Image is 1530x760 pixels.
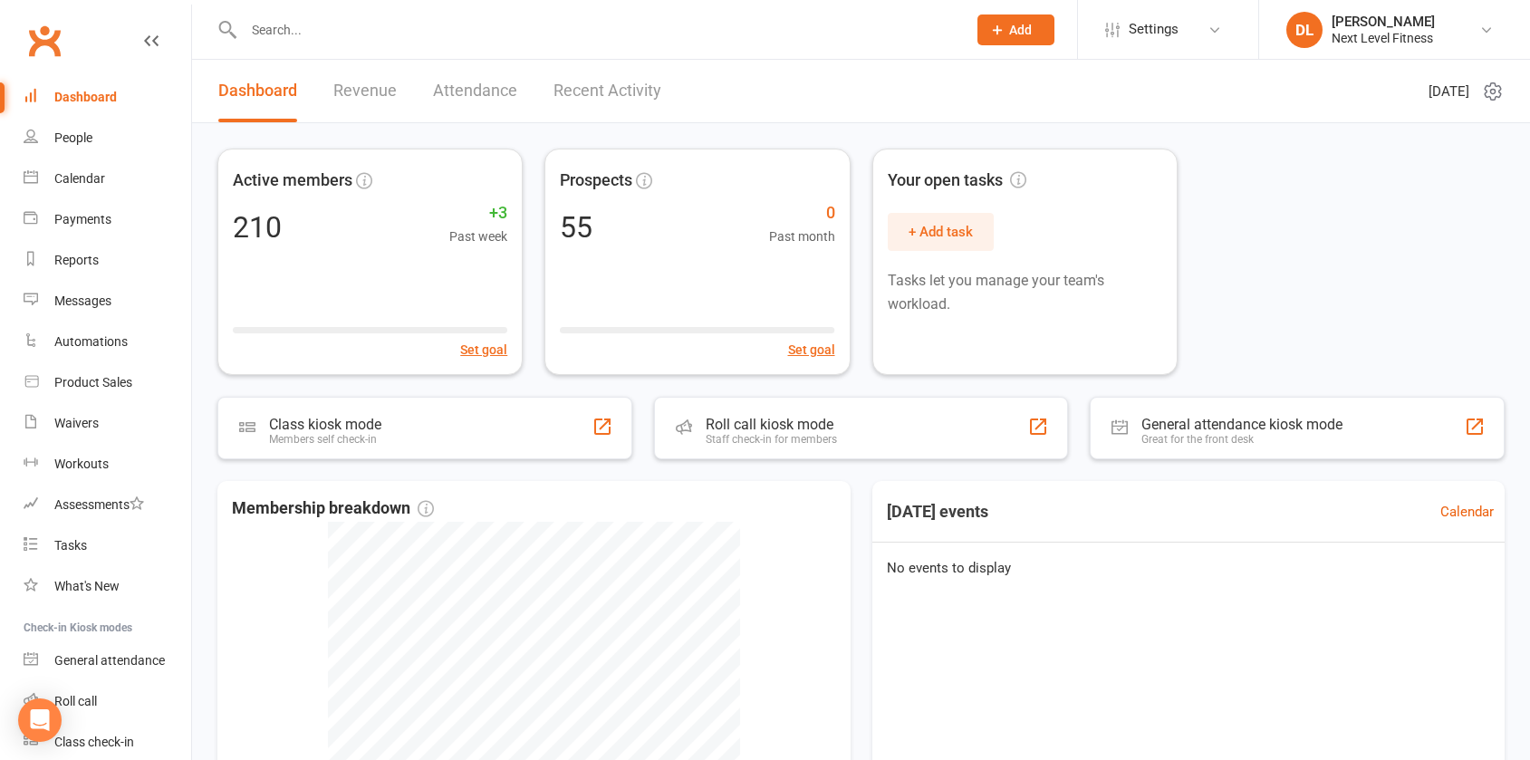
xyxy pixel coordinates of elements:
div: Reports [54,253,99,267]
span: Prospects [560,168,632,194]
div: Messages [54,293,111,308]
a: Tasks [24,525,191,566]
div: Roll call kiosk mode [706,416,837,433]
div: Members self check-in [269,433,381,446]
div: Workouts [54,457,109,471]
span: 0 [769,200,835,226]
span: +3 [449,200,507,226]
a: Recent Activity [553,60,661,122]
a: Assessments [24,485,191,525]
p: Tasks let you manage your team's workload. [888,269,1162,315]
div: Class check-in [54,735,134,749]
a: Dashboard [24,77,191,118]
span: Your open tasks [888,168,1026,194]
div: Dashboard [54,90,117,104]
a: Clubworx [22,18,67,63]
span: Membership breakdown [232,495,434,522]
button: Set goal [460,340,507,360]
a: Dashboard [218,60,297,122]
a: Waivers [24,403,191,444]
div: 55 [560,213,592,242]
span: Past month [769,226,835,246]
div: People [54,130,92,145]
div: Next Level Fitness [1332,30,1435,46]
div: DL [1286,12,1323,48]
h3: [DATE] events [872,495,1003,528]
div: Calendar [54,171,105,186]
div: What's New [54,579,120,593]
div: Class kiosk mode [269,416,381,433]
a: General attendance kiosk mode [24,640,191,681]
div: Assessments [54,497,144,512]
a: Calendar [1440,501,1494,523]
input: Search... [238,17,954,43]
div: Tasks [54,538,87,553]
a: Payments [24,199,191,240]
div: Payments [54,212,111,226]
div: Great for the front desk [1141,433,1342,446]
div: General attendance kiosk mode [1141,416,1342,433]
div: Roll call [54,694,97,708]
div: No events to display [865,543,1513,593]
a: People [24,118,191,159]
button: Add [977,14,1054,45]
a: Messages [24,281,191,322]
span: Past week [449,226,507,246]
div: 210 [233,213,282,242]
div: Staff check-in for members [706,433,837,446]
a: Revenue [333,60,397,122]
a: What's New [24,566,191,607]
div: [PERSON_NAME] [1332,14,1435,30]
a: Product Sales [24,362,191,403]
span: [DATE] [1429,81,1469,102]
a: Reports [24,240,191,281]
a: Workouts [24,444,191,485]
a: Calendar [24,159,191,199]
div: Product Sales [54,375,132,390]
div: General attendance [54,653,165,668]
button: Set goal [788,340,835,360]
span: Settings [1129,9,1179,50]
button: + Add task [888,213,994,251]
span: Active members [233,168,352,194]
a: Roll call [24,681,191,722]
div: Automations [54,334,128,349]
a: Automations [24,322,191,362]
div: Waivers [54,416,99,430]
a: Attendance [433,60,517,122]
div: Open Intercom Messenger [18,698,62,742]
span: Add [1009,23,1032,37]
